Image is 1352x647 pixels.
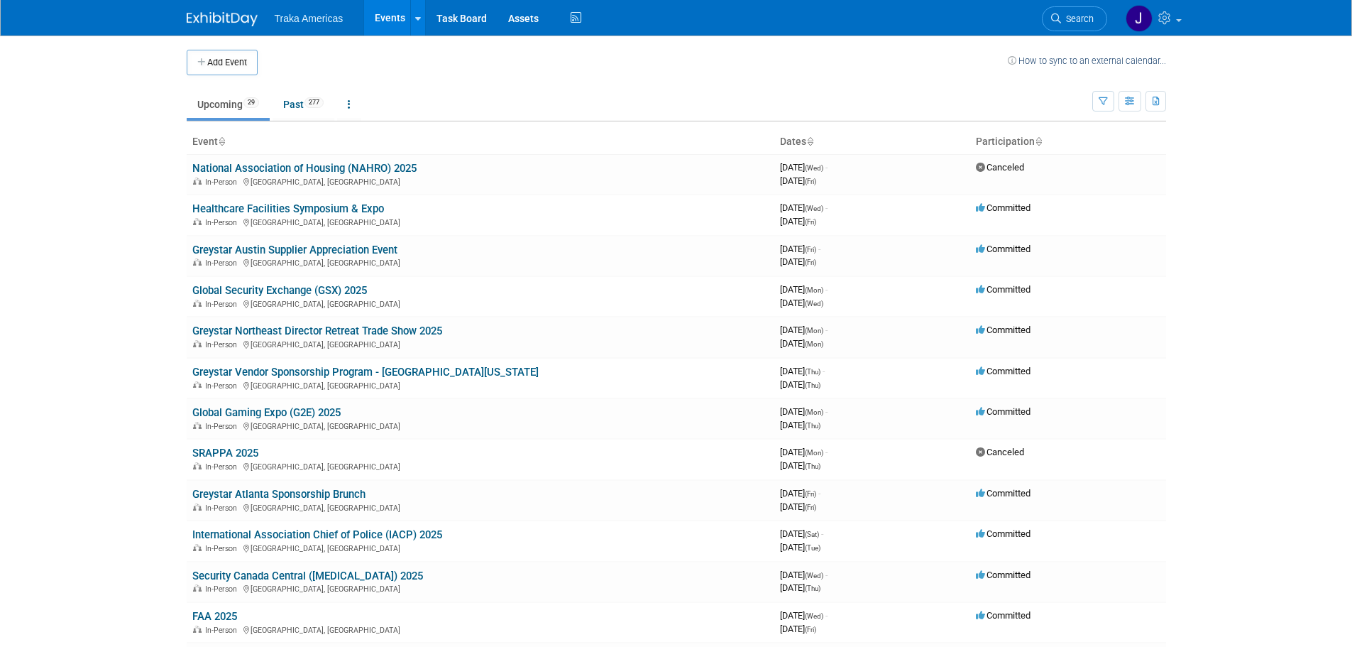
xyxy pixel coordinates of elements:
span: - [825,406,828,417]
span: (Mon) [805,340,823,348]
span: (Tue) [805,544,820,552]
a: Past277 [273,91,334,118]
span: [DATE] [780,202,828,213]
a: Healthcare Facilities Symposium & Expo [192,202,384,215]
span: [DATE] [780,501,816,512]
th: Dates [774,130,970,154]
span: (Wed) [805,205,823,212]
span: Committed [976,406,1031,417]
span: [DATE] [780,542,820,553]
a: Greystar Austin Supplier Appreciation Event [192,244,397,256]
span: [DATE] [780,582,820,593]
span: Committed [976,244,1031,254]
span: Traka Americas [275,13,344,24]
img: In-Person Event [193,259,202,266]
th: Participation [970,130,1166,154]
div: [GEOGRAPHIC_DATA], [GEOGRAPHIC_DATA] [192,420,769,431]
span: - [825,447,828,457]
span: (Thu) [805,585,820,592]
span: [DATE] [780,175,816,186]
img: In-Person Event [193,340,202,347]
span: (Fri) [805,178,816,185]
a: Sort by Start Date [806,136,813,147]
span: [DATE] [780,216,816,227]
span: (Thu) [805,381,820,389]
span: Committed [976,325,1031,335]
span: [DATE] [780,298,823,308]
img: In-Person Event [193,218,202,225]
span: [DATE] [780,624,816,634]
span: [DATE] [780,338,823,349]
span: In-Person [205,626,241,635]
button: Add Event [187,50,258,75]
span: (Thu) [805,422,820,430]
span: Committed [976,528,1031,539]
span: In-Person [205,259,241,268]
span: - [825,162,828,173]
span: (Mon) [805,449,823,457]
a: SRAPPA 2025 [192,447,258,460]
img: ExhibitDay [187,12,258,26]
a: Upcoming29 [187,91,270,118]
span: [DATE] [780,162,828,173]
span: (Mon) [805,327,823,335]
span: 277 [304,97,324,108]
th: Event [187,130,774,154]
img: In-Person Event [193,585,202,592]
span: - [821,528,823,539]
span: Canceled [976,447,1024,457]
div: [GEOGRAPHIC_DATA], [GEOGRAPHIC_DATA] [192,379,769,391]
span: Committed [976,366,1031,376]
span: (Wed) [805,164,823,172]
span: - [825,610,828,621]
span: - [825,325,828,335]
span: - [823,366,825,376]
a: National Association of Housing (NAHRO) 2025 [192,162,417,175]
div: [GEOGRAPHIC_DATA], [GEOGRAPHIC_DATA] [192,256,769,268]
img: In-Person Event [193,462,202,469]
span: (Fri) [805,259,816,266]
span: [DATE] [780,406,828,417]
a: Greystar Northeast Director Retreat Trade Show 2025 [192,325,442,337]
img: In-Person Event [193,544,202,551]
span: In-Person [205,585,241,594]
a: Global Gaming Expo (G2E) 2025 [192,406,341,419]
span: (Wed) [805,612,823,620]
span: (Thu) [805,368,820,376]
span: - [825,570,828,580]
a: Sort by Participation Type [1035,136,1042,147]
img: In-Person Event [193,178,202,185]
span: Committed [976,570,1031,580]
span: Committed [976,202,1031,213]
span: (Fri) [805,490,816,498]
div: [GEOGRAPHIC_DATA], [GEOGRAPHIC_DATA] [192,460,769,472]
a: How to sync to an external calendar... [1008,55,1166,66]
span: (Wed) [805,572,823,580]
img: In-Person Event [193,422,202,429]
span: (Mon) [805,408,823,416]
span: [DATE] [780,325,828,335]
span: In-Person [205,381,241,391]
span: (Sat) [805,531,819,538]
span: (Wed) [805,300,823,308]
div: [GEOGRAPHIC_DATA], [GEOGRAPHIC_DATA] [192,338,769,349]
span: [DATE] [780,528,823,539]
span: [DATE] [780,610,828,621]
span: (Fri) [805,218,816,226]
span: [DATE] [780,488,820,499]
img: Jamie Saenz [1126,5,1153,32]
span: (Fri) [805,626,816,634]
div: [GEOGRAPHIC_DATA], [GEOGRAPHIC_DATA] [192,624,769,635]
img: In-Person Event [193,381,202,388]
span: [DATE] [780,570,828,580]
a: Global Security Exchange (GSX) 2025 [192,284,367,297]
a: International Association Chief of Police (IACP) 2025 [192,528,442,541]
span: Canceled [976,162,1024,173]
div: [GEOGRAPHIC_DATA], [GEOGRAPHIC_DATA] [192,542,769,553]
img: In-Person Event [193,300,202,307]
span: [DATE] [780,379,820,390]
a: Security Canada Central ([MEDICAL_DATA]) 2025 [192,570,423,582]
a: Sort by Event Name [218,136,225,147]
span: [DATE] [780,366,825,376]
a: Greystar Atlanta Sponsorship Brunch [192,488,366,501]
